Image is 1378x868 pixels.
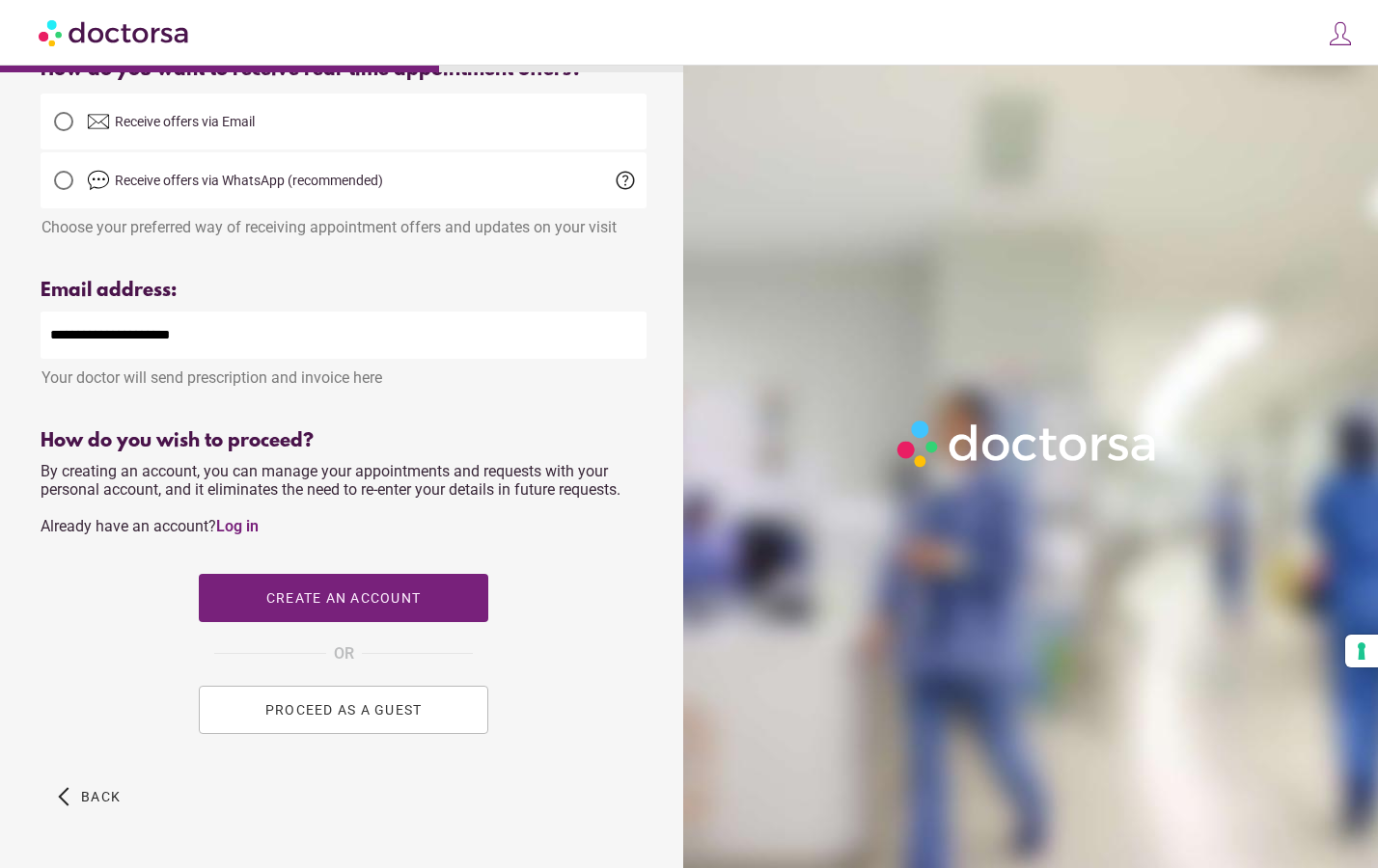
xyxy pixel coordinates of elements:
span: help [614,169,637,192]
div: Email address: [41,280,647,302]
span: OR [334,641,354,666]
button: PROCEED AS A GUEST [199,686,488,734]
span: By creating an account, you can manage your appointments and requests with your personal account,... [41,462,620,535]
img: Logo-Doctorsa-trans-White-partial-flat.png [890,413,1166,475]
span: Back [81,789,121,804]
img: email [87,110,110,133]
span: Create an account [266,590,421,606]
img: icons8-customer-100.png [1327,20,1354,47]
div: How do you wish to proceed? [41,430,647,452]
a: Log in [216,517,259,535]
img: Doctorsa.com [39,11,191,54]
div: Choose your preferred way of receiving appointment offers and updates on your visit [41,208,647,236]
button: Your consent preferences for tracking technologies [1345,635,1378,667]
img: chat [87,169,110,192]
span: Receive offers via Email [115,114,255,129]
div: Your doctor will send prescription and invoice here [41,359,647,387]
button: arrow_back_ios Back [50,773,128,821]
span: Receive offers via WhatsApp (recommended) [115,173,383,188]
span: PROCEED AS A GUEST [265,702,423,718]
button: Create an account [199,574,488,622]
